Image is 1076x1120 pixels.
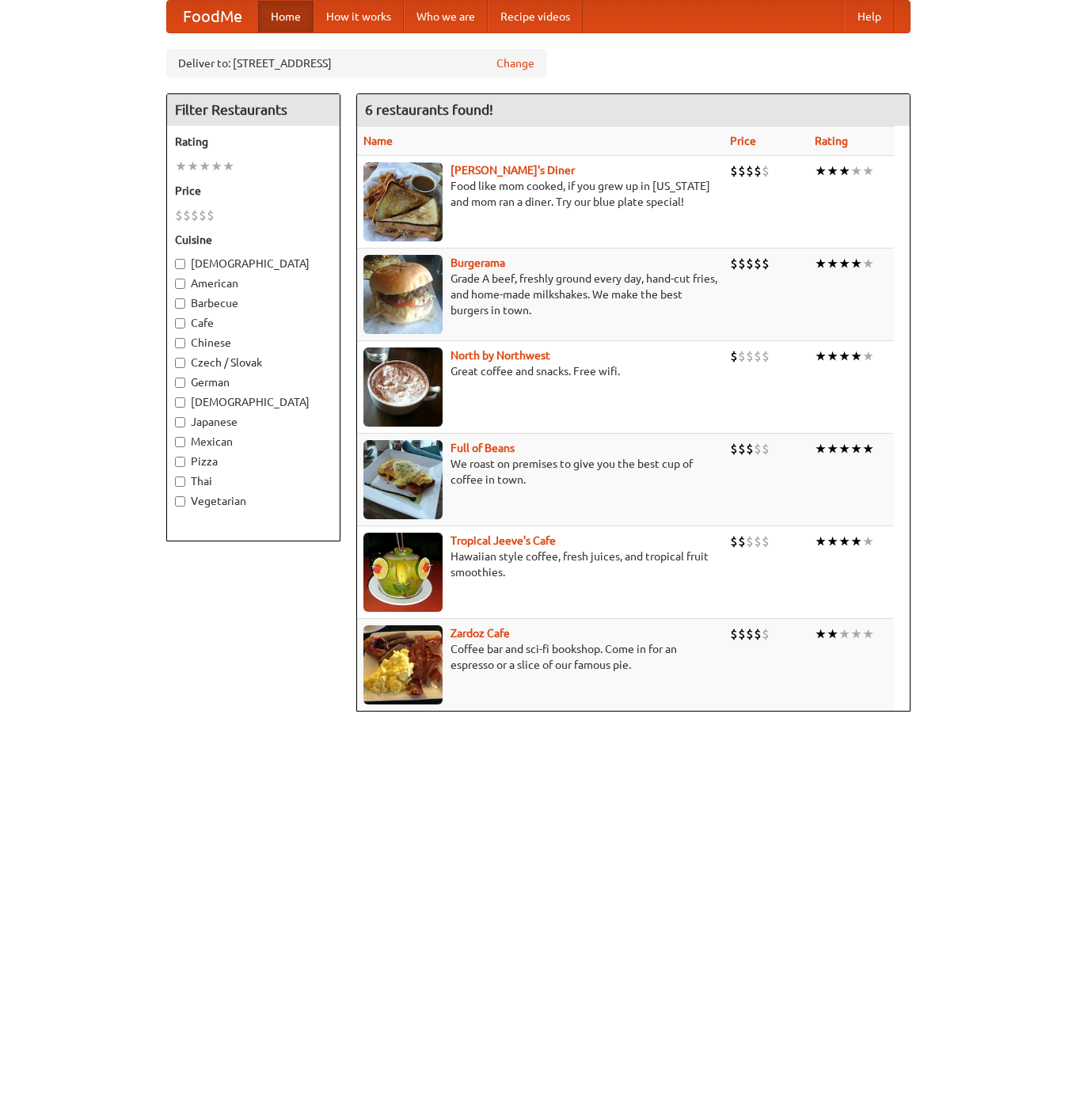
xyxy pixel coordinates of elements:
[258,1,314,32] a: Home
[746,347,754,365] li: $
[175,259,185,269] input: [DEMOGRAPHIC_DATA]
[363,347,443,427] img: north.jpg
[199,207,207,224] li: $
[211,158,222,175] li: ★
[762,347,770,365] li: $
[363,440,443,519] img: beans.jpg
[850,347,862,365] li: ★
[175,476,185,487] input: Thai
[850,162,862,180] li: ★
[363,135,393,147] a: Name
[207,207,215,224] li: $
[363,271,717,318] p: Grade A beef, freshly ground every day, hand-cut fries, and home-made milkshakes. We make the bes...
[365,102,493,117] ng-pluralize: 6 restaurants found!
[175,355,332,370] label: Czech / Slovak
[314,1,404,32] a: How it works
[827,533,838,550] li: ★
[451,349,550,362] a: North by Northwest
[175,183,332,199] h5: Price
[363,255,443,334] img: burgerama.jpg
[175,374,332,390] label: German
[754,533,762,550] li: $
[175,318,185,328] input: Cafe
[167,1,258,32] a: FoodMe
[363,625,443,704] img: zardoz.jpg
[862,162,874,180] li: ★
[754,347,762,365] li: $
[183,207,191,224] li: $
[838,162,850,180] li: ★
[827,440,838,457] li: ★
[838,255,850,272] li: ★
[862,440,874,457] li: ★
[738,162,746,180] li: $
[746,440,754,457] li: $
[815,440,827,457] li: ★
[175,454,332,469] label: Pizza
[175,298,185,309] input: Barbecue
[451,442,515,454] a: Full of Beans
[175,256,332,271] label: [DEMOGRAPHIC_DATA]
[815,135,848,147] a: Rating
[175,232,332,248] h5: Cuisine
[404,1,488,32] a: Who we are
[762,533,770,550] li: $
[363,456,717,488] p: We roast on premises to give you the best cup of coffee in town.
[838,533,850,550] li: ★
[850,533,862,550] li: ★
[175,414,332,430] label: Japanese
[175,134,332,150] h5: Rating
[738,440,746,457] li: $
[815,255,827,272] li: ★
[762,162,770,180] li: $
[850,255,862,272] li: ★
[175,394,332,410] label: [DEMOGRAPHIC_DATA]
[167,94,340,126] h4: Filter Restaurants
[175,158,187,175] li: ★
[175,437,185,447] input: Mexican
[746,533,754,550] li: $
[730,162,738,180] li: $
[175,457,185,467] input: Pizza
[746,255,754,272] li: $
[862,533,874,550] li: ★
[754,625,762,643] li: $
[175,417,185,427] input: Japanese
[827,347,838,365] li: ★
[363,162,443,241] img: sallys.jpg
[862,625,874,643] li: ★
[191,207,199,224] li: $
[451,256,505,269] a: Burgerama
[850,625,862,643] li: ★
[222,158,234,175] li: ★
[187,158,199,175] li: ★
[730,135,756,147] a: Price
[754,255,762,272] li: $
[175,434,332,450] label: Mexican
[175,338,185,348] input: Chinese
[862,347,874,365] li: ★
[815,162,827,180] li: ★
[738,255,746,272] li: $
[762,255,770,272] li: $
[754,440,762,457] li: $
[815,625,827,643] li: ★
[363,363,717,379] p: Great coffee and snacks. Free wifi.
[762,440,770,457] li: $
[175,295,332,311] label: Barbecue
[730,255,738,272] li: $
[175,315,332,331] label: Cafe
[175,335,332,351] label: Chinese
[175,493,332,509] label: Vegetarian
[175,207,183,224] li: $
[175,378,185,388] input: German
[175,397,185,408] input: [DEMOGRAPHIC_DATA]
[738,625,746,643] li: $
[746,625,754,643] li: $
[730,440,738,457] li: $
[488,1,583,32] a: Recipe videos
[838,347,850,365] li: ★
